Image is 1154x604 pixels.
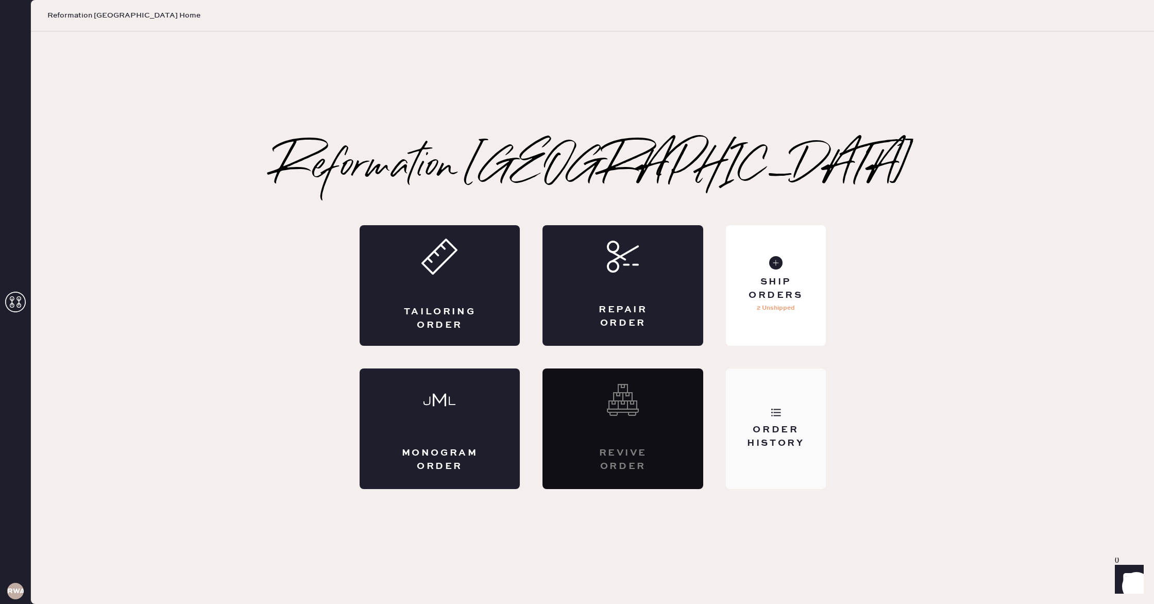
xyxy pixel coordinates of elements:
div: Monogram Order [401,447,479,473]
h2: Reformation [GEOGRAPHIC_DATA] [274,147,911,188]
p: 2 Unshipped [757,302,795,314]
div: Ship Orders [734,276,817,301]
div: Order History [734,424,817,449]
h3: RWA [7,588,24,595]
div: Tailoring Order [401,306,479,331]
span: Reformation [GEOGRAPHIC_DATA] Home [47,10,200,21]
div: Revive order [584,447,662,473]
iframe: Front Chat [1105,558,1149,602]
div: Interested? Contact us at care@hemster.co [542,368,703,489]
div: Repair Order [584,304,662,329]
